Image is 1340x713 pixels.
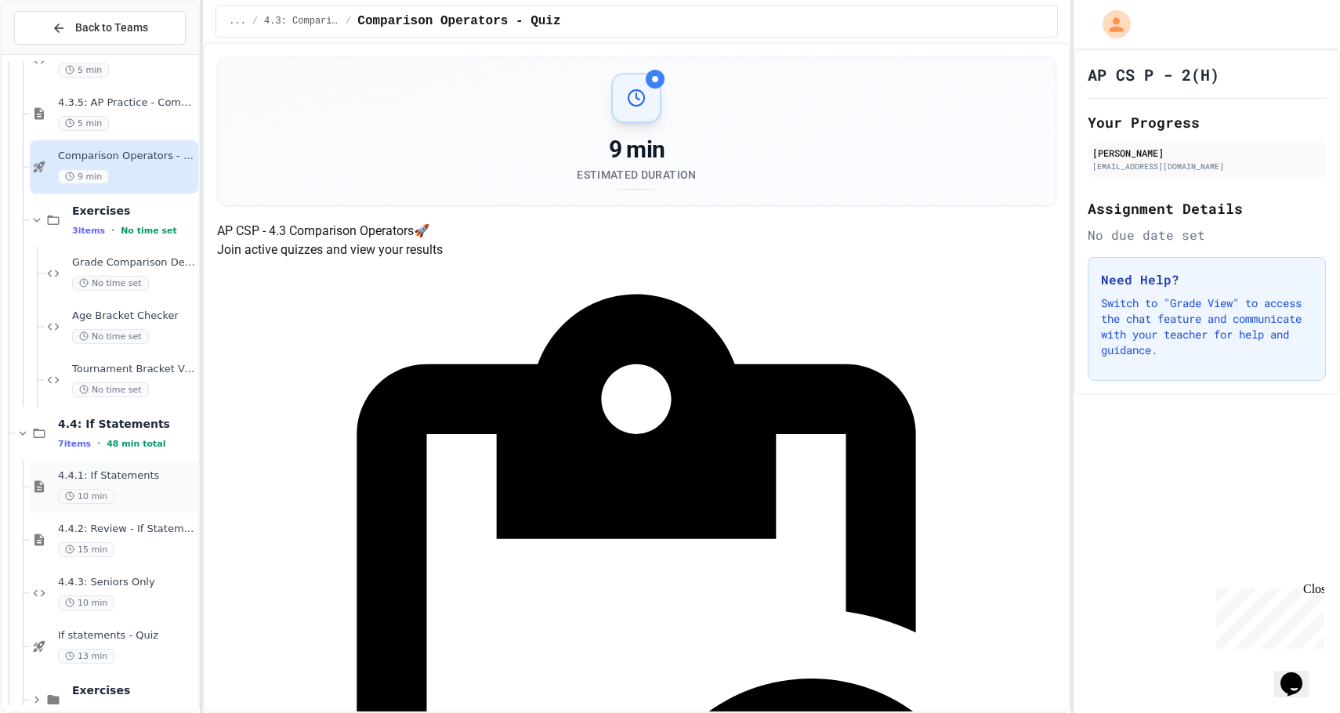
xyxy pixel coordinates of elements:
[1274,650,1324,697] iframe: chat widget
[58,649,114,664] span: 13 min
[72,276,149,291] span: No time set
[58,169,109,184] span: 9 min
[229,15,246,27] span: ...
[1088,111,1326,133] h2: Your Progress
[72,256,195,270] span: Grade Comparison Debugger
[72,204,195,218] span: Exercises
[75,20,148,36] span: Back to Teams
[252,15,258,27] span: /
[577,167,696,183] div: Estimated Duration
[217,222,1056,241] h4: AP CSP - 4.3 Comparison Operators 🚀
[72,683,195,697] span: Exercises
[72,329,149,344] span: No time set
[58,150,195,163] span: Comparison Operators - Quiz
[1092,146,1321,160] div: [PERSON_NAME]
[1088,63,1219,85] h1: AP CS P - 2(H)
[72,363,195,376] span: Tournament Bracket Validator
[217,241,1056,259] p: Join active quizzes and view your results
[1101,270,1313,289] h3: Need Help?
[58,629,195,642] span: If statements - Quiz
[58,576,195,589] span: 4.4.3: Seniors Only
[14,11,186,45] button: Back to Teams
[58,542,114,557] span: 15 min
[1088,226,1326,244] div: No due date set
[1088,197,1326,219] h2: Assignment Details
[107,439,165,449] span: 48 min total
[264,15,339,27] span: 4.3: Comparison Operators
[577,136,696,164] div: 9 min
[58,96,195,110] span: 4.3.5: AP Practice - Comparison Operators
[58,489,114,504] span: 10 min
[111,224,114,237] span: •
[1101,295,1313,358] p: Switch to "Grade View" to access the chat feature and communicate with your teacher for help and ...
[58,116,109,131] span: 5 min
[72,382,149,397] span: No time set
[58,439,91,449] span: 7 items
[72,309,195,323] span: Age Bracket Checker
[58,417,195,431] span: 4.4: If Statements
[97,437,100,450] span: •
[357,12,560,31] span: Comparison Operators - Quiz
[6,6,108,100] div: Chat with us now!Close
[1210,582,1324,649] iframe: chat widget
[346,15,351,27] span: /
[58,469,195,483] span: 4.4.1: If Statements
[58,63,109,78] span: 5 min
[58,595,114,610] span: 10 min
[121,226,177,236] span: No time set
[1086,6,1135,42] div: My Account
[1092,161,1321,172] div: [EMAIL_ADDRESS][DOMAIN_NAME]
[72,226,105,236] span: 3 items
[58,523,195,536] span: 4.4.2: Review - If Statements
